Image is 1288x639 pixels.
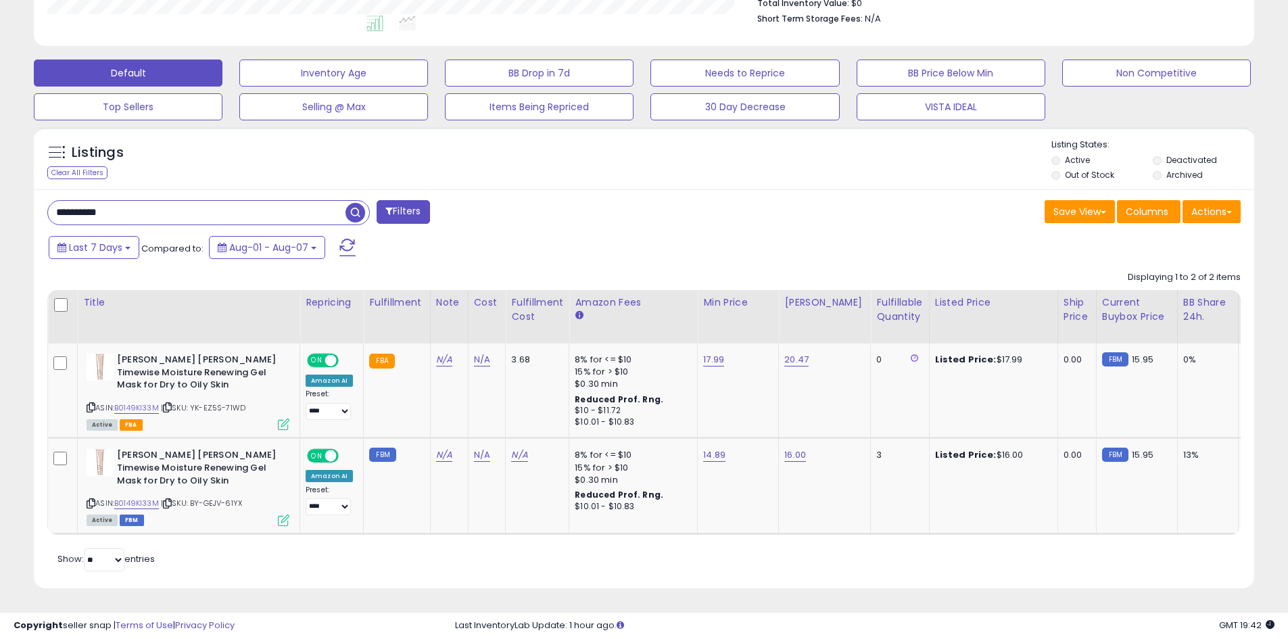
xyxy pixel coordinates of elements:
a: 17.99 [703,353,724,366]
div: BB Share 24h. [1183,295,1233,324]
small: Amazon Fees. [575,310,583,322]
div: 3.68 [511,354,558,366]
div: Ship Price [1064,295,1091,324]
a: N/A [511,448,527,462]
div: $10.01 - $10.83 [575,417,687,428]
a: 14.89 [703,448,725,462]
div: Amazon AI [306,470,353,482]
span: OFF [337,355,358,366]
div: Preset: [306,486,353,516]
button: 30 Day Decrease [650,93,839,120]
a: Terms of Use [116,619,173,632]
div: 13% [1183,449,1228,461]
div: $16.00 [935,449,1047,461]
button: Filters [377,200,429,224]
span: 2025-08-17 19:42 GMT [1219,619,1274,632]
button: Needs to Reprice [650,60,839,87]
div: Displaying 1 to 2 of 2 items [1128,271,1241,284]
button: BB Drop in 7d [445,60,634,87]
div: 8% for <= $10 [575,354,687,366]
div: 0 [876,354,918,366]
div: $10 - $11.72 [575,405,687,417]
div: $10.01 - $10.83 [575,501,687,513]
a: B0149KI33M [114,498,159,509]
div: 3 [876,449,918,461]
span: Compared to: [141,242,204,255]
b: Listed Price: [935,448,997,461]
div: ASIN: [87,449,289,524]
b: [PERSON_NAME] [PERSON_NAME] Timewise Moisture Renewing Gel Mask for Dry to Oily Skin [117,449,281,490]
button: Non Competitive [1062,60,1251,87]
button: Selling @ Max [239,93,428,120]
div: Cost [474,295,500,310]
div: Amazon AI [306,375,353,387]
span: N/A [865,12,881,25]
div: [PERSON_NAME] [784,295,865,310]
img: 41HyabIFo1L._SL40_.jpg [87,449,114,476]
div: $0.30 min [575,378,687,390]
a: 20.47 [784,353,809,366]
a: N/A [474,448,490,462]
small: FBM [1102,448,1128,462]
button: Last 7 Days [49,236,139,259]
span: Last 7 Days [69,241,122,254]
span: All listings currently available for purchase on Amazon [87,419,118,431]
b: Listed Price: [935,353,997,366]
div: 15% for > $10 [575,462,687,474]
button: Actions [1183,200,1241,223]
label: Archived [1166,169,1203,181]
div: Fulfillment [369,295,424,310]
button: Save View [1045,200,1115,223]
small: FBM [369,448,396,462]
b: Reduced Prof. Rng. [575,394,663,405]
div: Fulfillment Cost [511,295,563,324]
div: Current Buybox Price [1102,295,1172,324]
span: | SKU: BY-GEJV-61YX [161,498,242,508]
div: Preset: [306,389,353,420]
span: All listings currently available for purchase on Amazon [87,515,118,526]
a: N/A [474,353,490,366]
strong: Copyright [14,619,63,632]
div: 8% for <= $10 [575,449,687,461]
button: VISTA IDEAL [857,93,1045,120]
a: B0149KI33M [114,402,159,414]
div: Clear All Filters [47,166,108,179]
div: Min Price [703,295,773,310]
div: Fulfillable Quantity [876,295,923,324]
h5: Listings [72,143,124,162]
button: Aug-01 - Aug-07 [209,236,325,259]
div: $0.30 min [575,474,687,486]
div: Repricing [306,295,358,310]
div: Last InventoryLab Update: 1 hour ago. [455,619,1274,632]
small: FBM [1102,352,1128,366]
span: Aug-01 - Aug-07 [229,241,308,254]
span: | SKU: YK-EZ5S-71WD [161,402,245,413]
button: Inventory Age [239,60,428,87]
label: Deactivated [1166,154,1217,166]
div: Amazon Fees [575,295,692,310]
span: 15.95 [1132,353,1153,366]
a: N/A [436,448,452,462]
button: Items Being Repriced [445,93,634,120]
b: [PERSON_NAME] [PERSON_NAME] Timewise Moisture Renewing Gel Mask for Dry to Oily Skin [117,354,281,395]
div: $17.99 [935,354,1047,366]
span: FBA [120,419,143,431]
a: N/A [436,353,452,366]
span: Show: entries [57,552,155,565]
label: Out of Stock [1065,169,1114,181]
a: Privacy Policy [175,619,235,632]
div: Title [83,295,294,310]
div: ASIN: [87,354,289,429]
div: Note [436,295,462,310]
div: 0.00 [1064,449,1086,461]
span: ON [308,450,325,462]
button: Default [34,60,222,87]
div: 0.00 [1064,354,1086,366]
div: 15% for > $10 [575,366,687,378]
div: Listed Price [935,295,1052,310]
span: ON [308,355,325,366]
span: 15.95 [1132,448,1153,461]
button: BB Price Below Min [857,60,1045,87]
span: FBM [120,515,144,526]
button: Columns [1117,200,1180,223]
